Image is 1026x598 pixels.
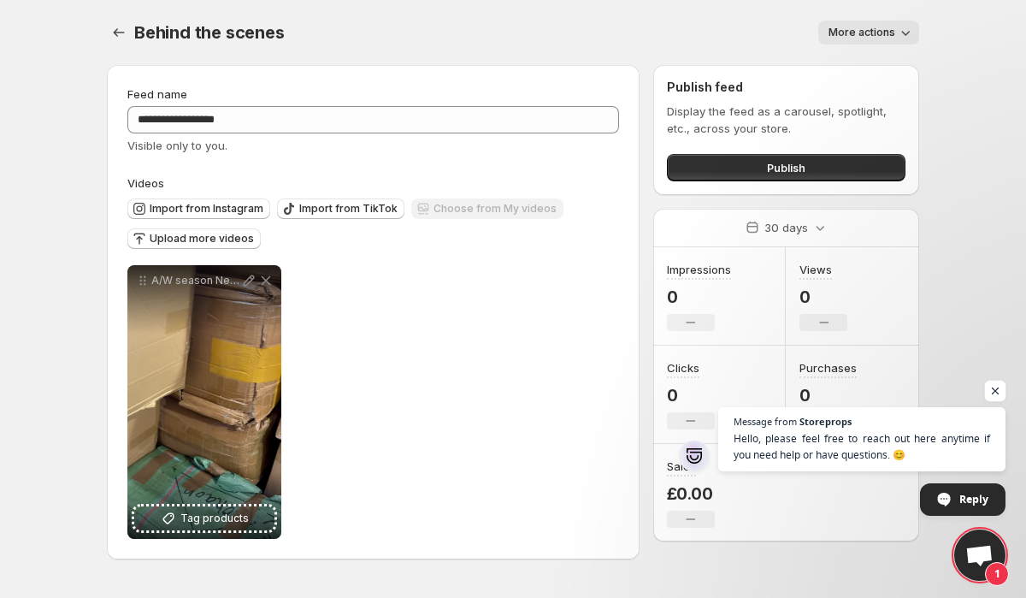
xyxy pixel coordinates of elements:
button: Settings [107,21,131,44]
span: Message from [734,417,797,426]
span: Upload more videos [150,232,254,246]
span: Import from TikTok [299,202,398,216]
span: Videos [127,176,164,190]
p: 0 [667,287,731,307]
h3: Clicks [667,359,699,376]
button: More actions [818,21,919,44]
button: Upload more videos [127,228,261,249]
div: A/W season New delivery 📦 in [DEMOGRAPHIC_DATA] !!! It’s going to be a busy weekTag products [127,265,281,539]
p: 0 [667,385,715,406]
span: 1 [985,562,1009,586]
h3: Purchases [799,359,857,376]
span: Reply [959,484,988,514]
span: Publish [767,159,805,176]
h3: Sales [667,458,696,475]
button: Import from TikTok [277,198,404,219]
p: 30 days [764,219,808,236]
span: Visible only to you. [127,139,227,152]
span: Storeprops [799,417,852,426]
button: Tag products [134,506,274,530]
button: Import from Instagram [127,198,270,219]
span: Tag products [180,510,249,527]
button: Publish [667,154,905,181]
span: Behind the scenes [134,22,285,43]
p: Display the feed as a carousel, spotlight, etc., across your store. [667,103,905,137]
span: More actions [828,26,895,39]
h3: Impressions [667,261,731,278]
span: Hello, please feel free to reach out here anytime if you need help or have questions. 😊 [734,430,990,463]
h2: Publish feed [667,79,905,96]
h3: Views [799,261,832,278]
p: A/W season New delivery 📦 in [DEMOGRAPHIC_DATA] !!! It’s going to be a busy week [151,274,240,287]
p: 0 [799,287,847,307]
span: Feed name [127,87,187,101]
p: £0.00 [667,483,715,504]
div: Open chat [954,530,1005,581]
p: 0 [799,385,857,406]
span: Import from Instagram [150,202,263,216]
